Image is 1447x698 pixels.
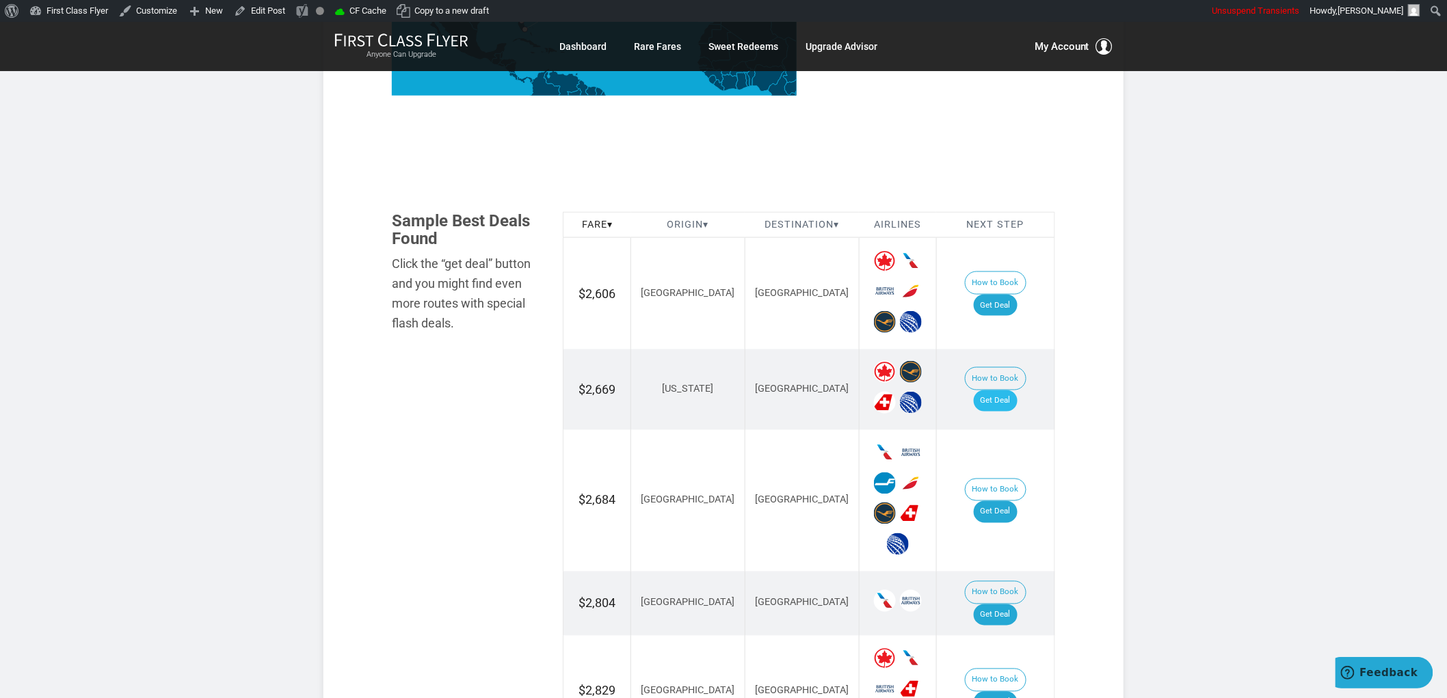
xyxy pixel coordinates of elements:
[334,33,468,60] a: First Class FlyerAnyone Can Upgrade
[574,73,577,76] path: Trinidad and Tobago
[874,442,896,464] span: American Airlines
[334,50,468,59] small: Anyone Can Upgrade
[965,479,1026,502] button: How to Book
[745,212,859,238] th: Destination
[579,684,615,698] span: $2,829
[631,212,745,238] th: Origin
[965,271,1026,295] button: How to Book
[334,33,468,47] img: First Class Flyer
[721,74,737,91] path: Côte d'Ivoire
[607,219,613,230] span: ▾
[874,392,896,414] span: Swiss
[974,390,1018,412] a: Get Deal
[874,647,896,669] span: Air Canada
[768,68,788,98] path: Cameroon
[900,280,922,302] span: Iberia
[874,502,896,524] span: Lufthansa
[745,72,750,87] path: Togo
[747,69,755,86] path: Benin
[755,597,849,608] span: [GEOGRAPHIC_DATA]
[859,212,936,238] th: Airlines
[662,383,713,394] span: [US_STATE]
[974,501,1018,523] a: Get Deal
[579,596,615,610] span: $2,804
[974,295,1018,317] a: Get Deal
[713,79,724,91] path: Liberia
[900,472,922,494] span: Iberia
[708,34,778,59] a: Sweet Redeems
[874,472,896,494] span: Finnair
[887,533,909,555] span: United
[755,494,849,506] span: [GEOGRAPHIC_DATA]
[900,442,922,464] span: British Airways
[579,493,615,507] span: $2,684
[755,383,849,394] span: [GEOGRAPHIC_DATA]
[641,494,734,506] span: [GEOGRAPHIC_DATA]
[752,65,785,92] path: Nigeria
[708,75,717,84] path: Sierra Leone
[595,87,602,97] path: French Guiana
[900,647,922,669] span: American Airlines
[755,685,849,697] span: [GEOGRAPHIC_DATA]
[834,219,839,230] span: ▾
[874,361,896,383] span: Air Canada
[900,361,922,383] span: Lufthansa
[900,250,922,272] span: American Airlines
[874,280,896,302] span: British Airways
[974,604,1018,626] a: Get Deal
[1338,5,1404,16] span: [PERSON_NAME]
[699,68,707,72] path: Guinea-Bissau
[900,590,922,612] span: British Airways
[965,669,1026,692] button: How to Book
[900,502,922,524] span: Swiss
[874,590,896,612] span: American Airlines
[517,77,533,83] path: Panama
[936,212,1054,238] th: Next Step
[736,72,747,90] path: Ghana
[563,212,631,238] th: Fare
[528,68,561,114] path: Colombia
[703,219,708,230] span: ▾
[874,311,896,333] span: Lufthansa
[641,685,734,697] span: [GEOGRAPHIC_DATA]
[806,34,877,59] a: Upgrade Advisor
[1336,657,1433,691] iframe: Opens a widget where you can find more information
[755,287,849,299] span: [GEOGRAPHIC_DATA]
[1035,38,1113,55] button: My Account
[576,80,590,99] path: Guyana
[641,287,734,299] span: [GEOGRAPHIC_DATA]
[392,254,542,333] div: Click the “get deal” button and you might find even more routes with special flash deals.
[579,382,615,397] span: $2,669
[559,34,607,59] a: Dashboard
[579,286,615,301] span: $2,606
[634,34,681,59] a: Rare Fares
[1212,5,1300,16] span: Unsuspend Transients
[1035,38,1089,55] span: My Account
[641,597,734,608] span: [GEOGRAPHIC_DATA]
[509,72,518,80] path: Costa Rica
[965,367,1026,390] button: How to Book
[874,250,896,272] span: Air Canada
[965,581,1026,604] button: How to Book
[900,392,922,414] span: United
[585,86,596,98] path: Suriname
[392,212,542,248] h3: Sample Best Deals Found
[544,69,581,100] path: Venezuela
[900,311,922,333] span: United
